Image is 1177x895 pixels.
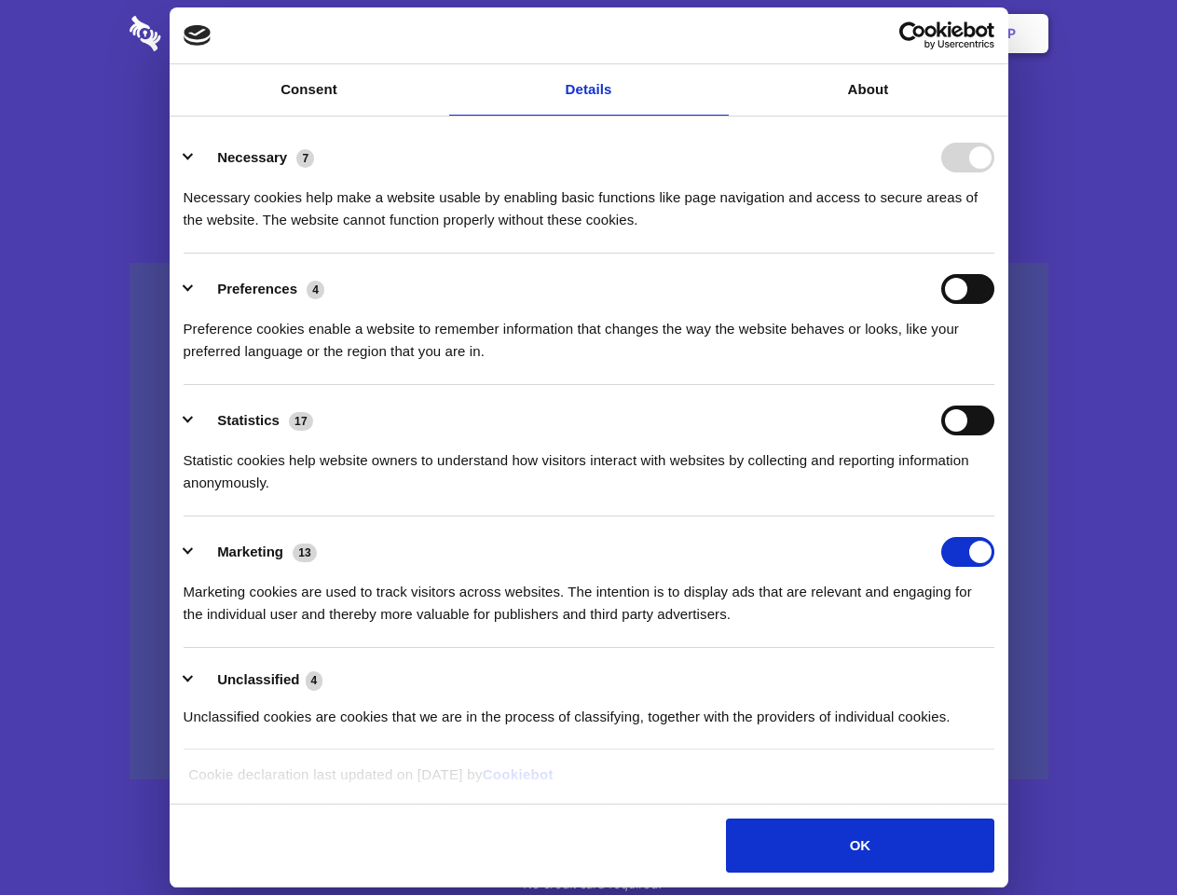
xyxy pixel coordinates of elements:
span: 4 [307,281,324,299]
button: Unclassified (4) [184,668,335,692]
button: Necessary (7) [184,143,326,172]
a: Contact [756,5,842,62]
div: Preference cookies enable a website to remember information that changes the way the website beha... [184,304,994,363]
label: Preferences [217,281,297,296]
img: logo-wordmark-white-trans-d4663122ce5f474addd5e946df7df03e33cb6a1c49d2221995e7729f52c070b2.svg [130,16,289,51]
div: Cookie declaration last updated on [DATE] by [174,764,1003,800]
img: logo [184,25,212,46]
span: 13 [293,544,317,562]
a: Pricing [547,5,628,62]
iframe: Drift Widget Chat Controller [1084,802,1155,873]
a: Login [845,5,926,62]
div: Marketing cookies are used to track visitors across websites. The intention is to display ads tha... [184,567,994,626]
label: Statistics [217,412,280,428]
h1: Eliminate Slack Data Loss. [130,84,1048,151]
button: Preferences (4) [184,274,336,304]
a: Wistia video thumbnail [130,263,1048,780]
span: 4 [306,671,323,690]
a: Cookiebot [483,766,554,782]
span: 7 [296,149,314,168]
div: Statistic cookies help website owners to understand how visitors interact with websites by collec... [184,435,994,494]
label: Marketing [217,544,283,559]
button: Statistics (17) [184,406,325,435]
a: About [729,64,1008,116]
div: Unclassified cookies are cookies that we are in the process of classifying, together with the pro... [184,692,994,728]
button: OK [726,819,993,873]
label: Necessary [217,149,287,165]
div: Necessary cookies help make a website usable by enabling basic functions like page navigation and... [184,172,994,231]
button: Marketing (13) [184,537,329,567]
a: Consent [170,64,449,116]
h4: Auto-redaction of sensitive data, encrypted data sharing and self-destructing private chats. Shar... [130,170,1048,231]
span: 17 [289,412,313,431]
a: Usercentrics Cookiebot - opens in a new window [831,21,994,49]
a: Details [449,64,729,116]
